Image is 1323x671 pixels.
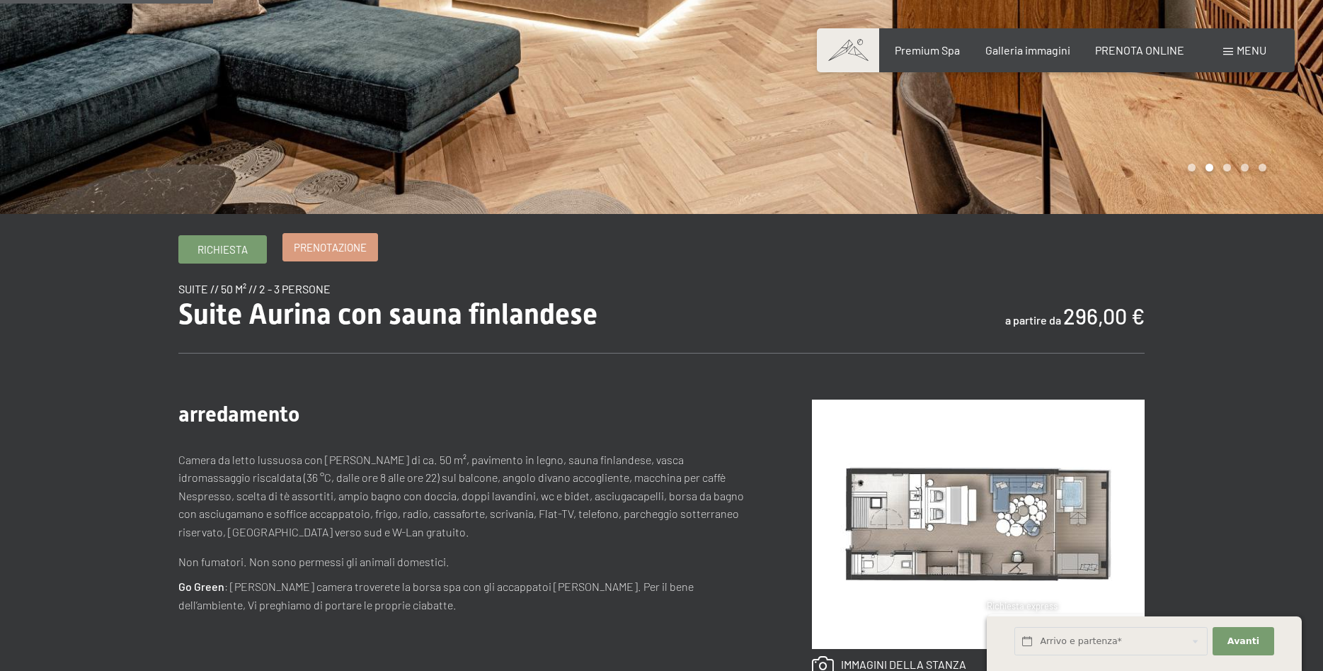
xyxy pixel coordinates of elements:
[197,242,248,257] span: Richiesta
[812,400,1145,649] img: Suite Aurina con sauna finlandese
[1213,627,1273,656] button: Avanti
[178,553,755,571] p: Non fumatori. Non sono permessi gli animali domestici.
[294,240,367,255] span: Prenotazione
[179,236,266,263] a: Richiesta
[178,282,331,295] span: suite // 50 m² // 2 - 3 persone
[178,577,755,614] p: : [PERSON_NAME] camera troverete la borsa spa con gli accappatoi [PERSON_NAME]. Per il bene dell’...
[987,600,1058,611] span: Richiesta express
[1237,43,1266,57] span: Menu
[178,451,755,541] p: Camera da letto lussuosa con [PERSON_NAME] di ca. 50 m², pavimento in legno, sauna finlandese, va...
[178,402,299,427] span: arredamento
[178,298,597,331] span: Suite Aurina con sauna finlandese
[1063,303,1145,329] b: 296,00 €
[1227,635,1259,648] span: Avanti
[985,43,1070,57] a: Galleria immagini
[1005,313,1061,327] span: a partire da
[178,580,224,593] strong: Go Green
[1095,43,1184,57] a: PRENOTA ONLINE
[283,234,377,261] a: Prenotazione
[895,43,960,57] a: Premium Spa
